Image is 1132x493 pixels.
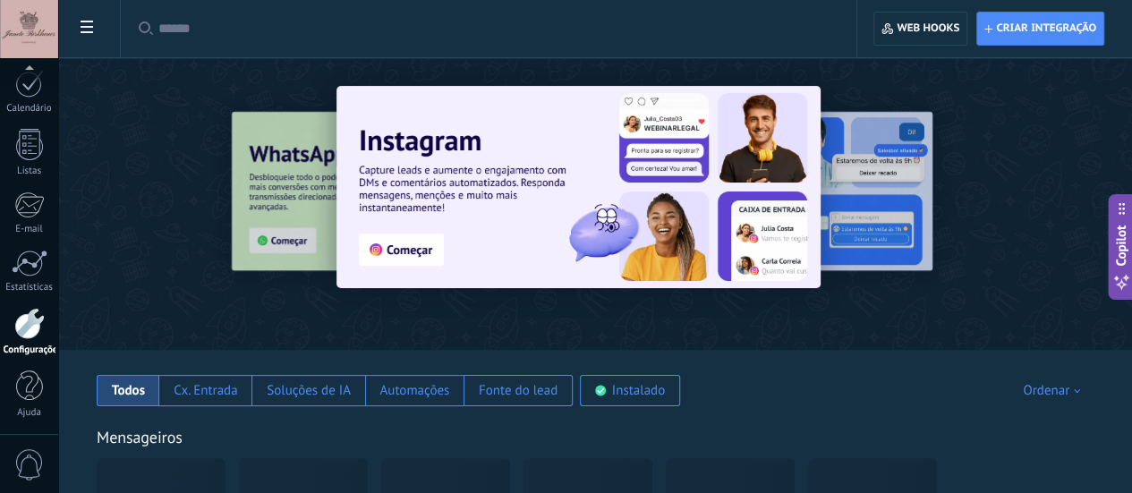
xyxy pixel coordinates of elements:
div: E-mail [4,224,55,235]
span: Web hooks [897,21,959,36]
div: Cx. Entrada [174,382,237,399]
button: Criar integração [976,12,1104,46]
div: Automações [379,382,449,399]
img: Slide 1 [336,86,821,288]
div: Configurações [4,344,55,356]
div: Fonte do lead [479,382,557,399]
div: Instalado [612,382,665,399]
div: Todos [112,382,145,399]
span: Copilot [1112,225,1130,266]
span: Criar integração [996,21,1096,36]
button: Web hooks [873,12,967,46]
div: Listas [4,166,55,177]
div: Calendário [4,103,55,115]
div: Estatísticas [4,282,55,293]
div: Ajuda [4,407,55,419]
div: Soluções de IA [267,382,351,399]
div: Ordenar [1023,382,1086,399]
a: Mensageiros [97,427,183,447]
